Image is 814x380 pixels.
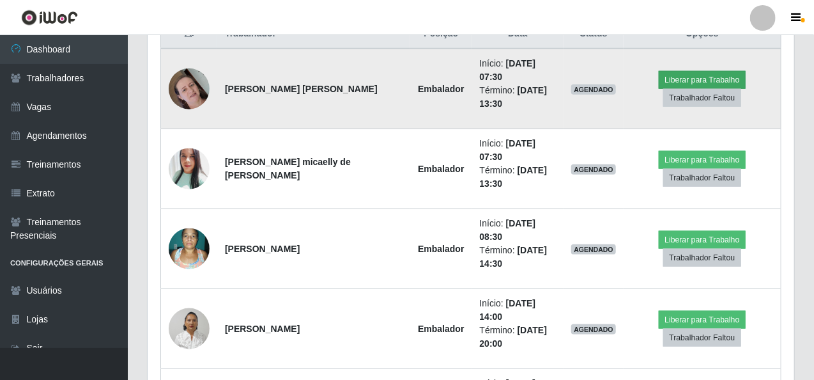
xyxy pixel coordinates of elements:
[659,151,745,169] button: Liberar para Trabalho
[480,164,557,191] li: Término:
[480,324,557,351] li: Término:
[225,244,300,254] strong: [PERSON_NAME]
[571,84,616,95] span: AGENDADO
[571,324,616,335] span: AGENDADO
[418,244,464,254] strong: Embalador
[571,164,616,175] span: AGENDADO
[480,217,557,244] li: Início:
[659,311,745,329] button: Liberar para Trabalho
[480,244,557,271] li: Término:
[480,137,557,164] li: Início:
[225,84,378,94] strong: [PERSON_NAME] [PERSON_NAME]
[480,57,557,84] li: Início:
[663,169,741,187] button: Trabalhador Faltou
[480,84,557,111] li: Término:
[480,138,536,162] time: [DATE] 07:30
[418,164,464,174] strong: Embalador
[225,157,351,180] strong: [PERSON_NAME] micaelly de [PERSON_NAME]
[169,221,210,276] img: 1677665450683.jpeg
[663,249,741,267] button: Trabalhador Faltou
[571,244,616,255] span: AGENDADO
[169,145,210,193] img: 1748729241814.jpeg
[21,10,78,26] img: CoreUI Logo
[418,324,464,334] strong: Embalador
[418,84,464,94] strong: Embalador
[480,218,536,242] time: [DATE] 08:30
[663,329,741,347] button: Trabalhador Faltou
[225,324,300,334] strong: [PERSON_NAME]
[169,301,210,356] img: 1675303307649.jpeg
[480,298,536,322] time: [DATE] 14:00
[480,297,557,324] li: Início:
[659,231,745,249] button: Liberar para Trabalho
[663,89,741,107] button: Trabalhador Faltou
[480,58,536,82] time: [DATE] 07:30
[169,52,210,125] img: 1694555706443.jpeg
[659,71,745,89] button: Liberar para Trabalho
